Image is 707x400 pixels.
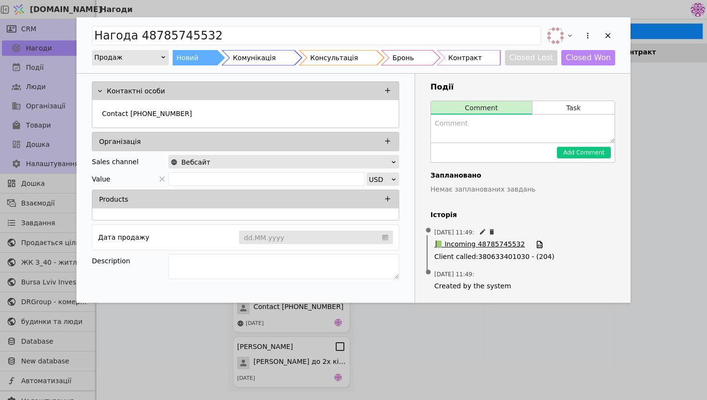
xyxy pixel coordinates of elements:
[430,184,615,194] p: Немає запланованих завдань
[547,27,564,44] img: vi
[382,232,388,242] svg: calendar
[94,51,160,64] div: Продаж
[369,173,391,186] div: USD
[181,155,210,169] span: Вебсайт
[392,50,414,65] div: Бронь
[434,270,474,279] span: [DATE] 11:49 :
[107,86,165,96] p: Контактні особи
[99,194,128,205] p: Products
[424,219,433,243] span: •
[430,170,615,181] h4: Заплановано
[92,254,168,268] div: Description
[557,147,611,158] button: Add Comment
[430,81,615,93] h3: Події
[98,231,149,244] div: Дата продажу
[434,228,474,237] span: [DATE] 11:49 :
[233,50,276,65] div: Комунікація
[434,281,611,291] span: Created by the system
[434,252,611,262] span: Client called : 380633401030 - (204)
[532,101,615,115] button: Task
[99,137,141,147] p: Організація
[431,101,532,115] button: Comment
[92,172,110,186] span: Value
[177,50,199,65] div: Новий
[430,210,615,220] h4: Історія
[76,17,631,303] div: Add Opportunity
[561,50,615,65] button: Closed Won
[434,239,525,250] span: 📗 Incoming 48785745532
[102,109,192,119] p: Contact [PHONE_NUMBER]
[171,159,177,166] img: online-store.svg
[92,155,139,168] div: Sales channel
[448,50,482,65] div: Контракт
[505,50,558,65] button: Closed Lost
[310,50,358,65] div: Консультація
[424,260,433,285] span: •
